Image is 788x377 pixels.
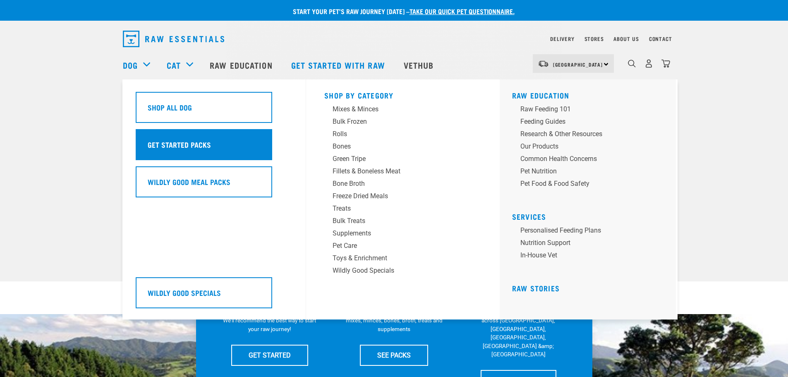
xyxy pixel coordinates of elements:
div: Pet Nutrition [520,166,649,176]
a: Wildly Good Specials [136,277,293,315]
div: Treats [333,204,462,214]
a: Shop All Dog [136,92,293,129]
img: home-icon@2x.png [661,59,670,68]
a: Treats [324,204,481,216]
a: Rolls [324,129,481,142]
a: Contact [649,37,672,40]
div: Pet Food & Food Safety [520,179,649,189]
a: In-house vet [512,250,669,263]
a: Pet Nutrition [512,166,669,179]
a: GET STARTED [231,345,308,365]
a: Green Tripe [324,154,481,166]
a: Freeze Dried Meals [324,191,481,204]
a: Raw Education [201,48,283,82]
a: Nutrition Support [512,238,669,250]
div: Rolls [333,129,462,139]
h5: Get Started Packs [148,139,211,150]
div: Bone Broth [333,179,462,189]
a: Delivery [550,37,574,40]
div: Supplements [333,228,462,238]
a: Toys & Enrichment [324,253,481,266]
a: Bone Broth [324,179,481,191]
a: Personalised Feeding Plans [512,226,669,238]
div: Pet Care [333,241,462,251]
div: Feeding Guides [520,117,649,127]
div: Freeze Dried Meals [333,191,462,201]
a: Wildly Good Meal Packs [136,166,293,204]
a: Our Products [512,142,669,154]
h5: Wildly Good Meal Packs [148,176,230,187]
a: Pet Food & Food Safety [512,179,669,191]
a: SEE PACKS [360,345,428,365]
a: Common Health Concerns [512,154,669,166]
h5: Shop By Category [324,91,481,98]
div: Green Tripe [333,154,462,164]
div: Fillets & Boneless Meat [333,166,462,176]
a: Research & Other Resources [512,129,669,142]
a: Vethub [395,48,444,82]
div: Common Health Concerns [520,154,649,164]
a: Raw Feeding 101 [512,104,669,117]
a: Cat [167,59,181,71]
img: van-moving.png [538,60,549,67]
a: Fillets & Boneless Meat [324,166,481,179]
div: Mixes & Minces [333,104,462,114]
a: Get Started Packs [136,129,293,166]
a: Pet Care [324,241,481,253]
div: Toys & Enrichment [333,253,462,263]
div: Raw Feeding 101 [520,104,649,114]
a: About Us [613,37,639,40]
a: Bulk Treats [324,216,481,228]
div: Our Products [520,142,649,151]
div: Wildly Good Specials [333,266,462,276]
a: Dog [123,59,138,71]
div: Bulk Frozen [333,117,462,127]
a: Wildly Good Specials [324,266,481,278]
img: user.png [644,59,653,68]
h5: Wildly Good Specials [148,287,221,298]
a: Get started with Raw [283,48,395,82]
img: home-icon-1@2x.png [628,60,636,67]
a: take our quick pet questionnaire. [410,9,515,13]
a: Bones [324,142,481,154]
h5: Shop All Dog [148,102,192,113]
a: Stores [584,37,604,40]
a: Raw Education [512,93,570,97]
div: Bulk Treats [333,216,462,226]
a: Bulk Frozen [324,117,481,129]
div: Research & Other Resources [520,129,649,139]
a: Supplements [324,228,481,241]
a: Mixes & Minces [324,104,481,117]
img: Raw Essentials Logo [123,31,224,47]
nav: dropdown navigation [116,27,672,50]
h5: Services [512,212,669,219]
a: Raw Stories [512,286,560,290]
p: We have 17 stores specialising in raw pet food &amp; nutritional advice across [GEOGRAPHIC_DATA],... [470,300,567,359]
a: Feeding Guides [512,117,669,129]
span: [GEOGRAPHIC_DATA] [553,63,603,66]
div: Bones [333,142,462,151]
